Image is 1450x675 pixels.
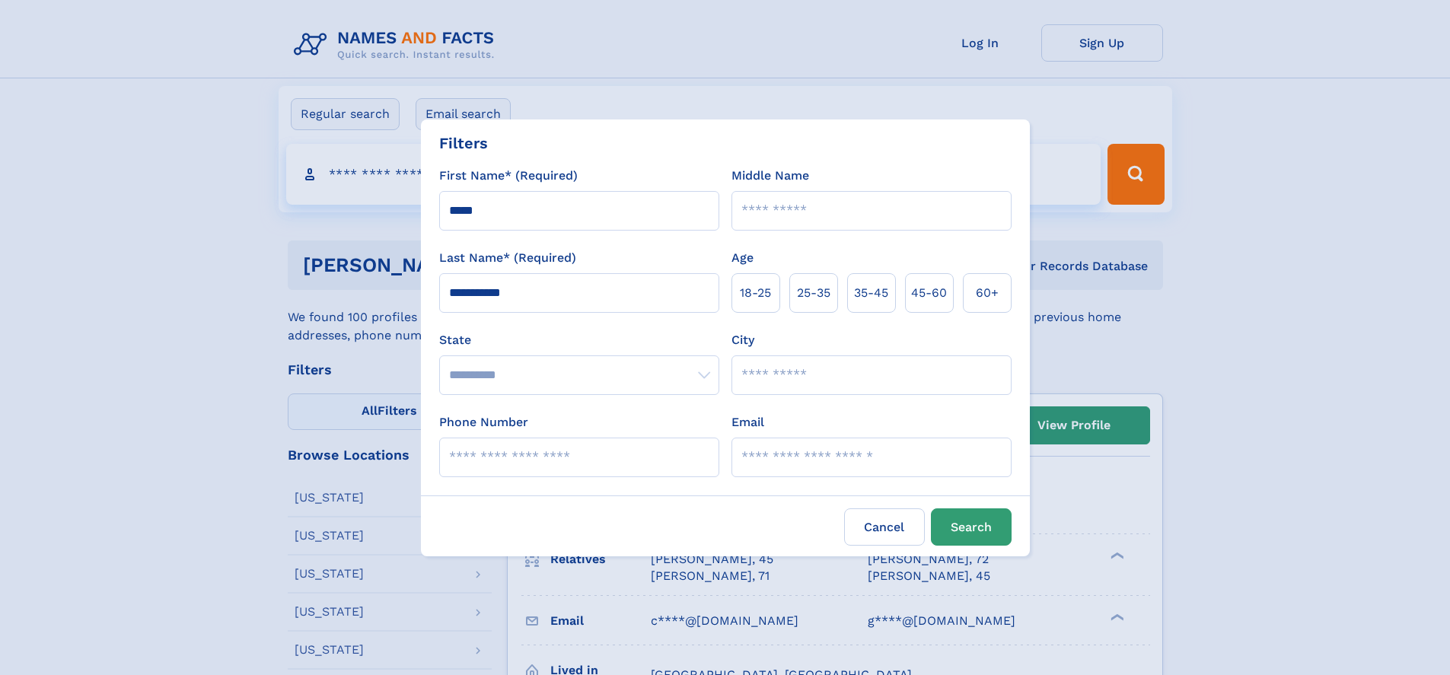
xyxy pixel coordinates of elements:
[854,284,888,302] span: 35‑45
[731,413,764,431] label: Email
[931,508,1012,546] button: Search
[911,284,947,302] span: 45‑60
[844,508,925,546] label: Cancel
[731,249,754,267] label: Age
[439,167,578,185] label: First Name* (Required)
[439,331,719,349] label: State
[439,249,576,267] label: Last Name* (Required)
[731,331,754,349] label: City
[731,167,809,185] label: Middle Name
[976,284,999,302] span: 60+
[740,284,771,302] span: 18‑25
[439,413,528,431] label: Phone Number
[797,284,830,302] span: 25‑35
[439,132,488,154] div: Filters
